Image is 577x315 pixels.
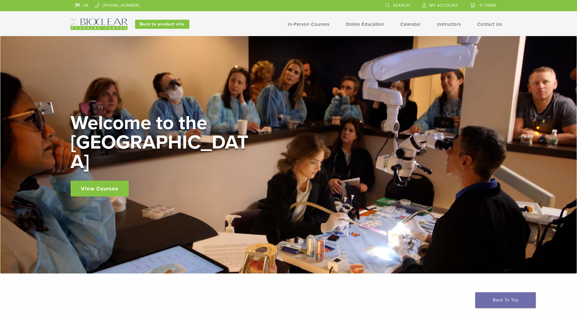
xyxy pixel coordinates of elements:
[437,22,461,27] a: Instructors
[400,22,421,27] a: Calendar
[429,3,458,8] span: My Account
[393,3,410,8] span: Search
[480,3,496,8] span: 0 items
[288,22,330,27] a: In-Person Courses
[475,292,536,308] a: Back To Top
[71,18,128,30] img: Bioclear
[71,113,252,172] h2: Welcome to the [GEOGRAPHIC_DATA]
[71,181,129,196] a: View Courses
[346,22,384,27] a: Online Education
[477,22,502,27] a: Contact Us
[135,20,189,29] a: Back to product site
